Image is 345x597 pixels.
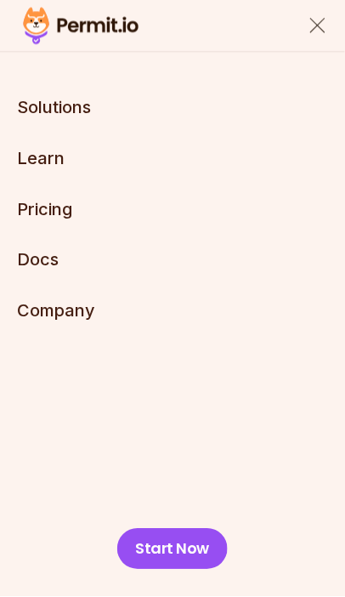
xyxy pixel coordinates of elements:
a: Start Now [117,529,229,570]
button: Learn [17,146,65,170]
a: Docs [17,250,59,270]
button: Solutions [17,95,91,119]
button: close menu [308,15,328,36]
button: Company [17,299,95,323]
a: Pricing [17,199,72,219]
img: Permit logo [17,3,144,48]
